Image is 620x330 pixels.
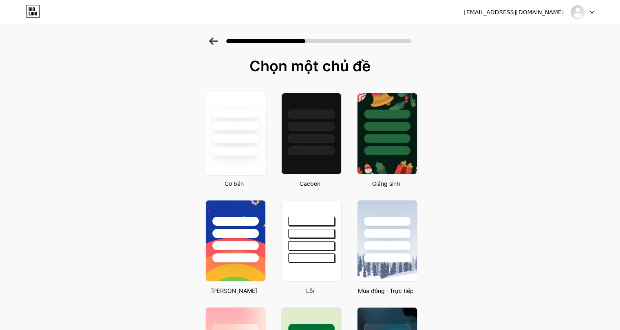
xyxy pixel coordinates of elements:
[464,9,564,15] font: [EMAIL_ADDRESS][DOMAIN_NAME]
[306,287,314,294] font: Lỗi
[211,287,257,294] font: [PERSON_NAME]
[225,180,244,187] font: Cơ bản
[300,180,320,187] font: Cacbon
[249,57,371,75] font: Chọn một chủ đề
[570,4,585,20] img: shbetgay
[358,287,414,294] font: Mùa đông · Trực tiếp
[372,180,400,187] font: Giáng sinh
